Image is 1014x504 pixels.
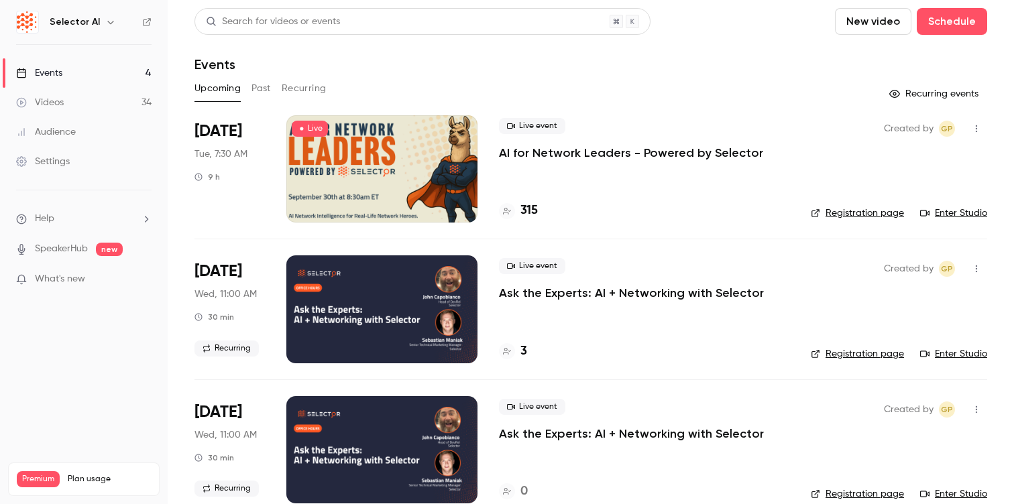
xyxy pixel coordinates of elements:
[499,202,538,220] a: 315
[194,78,241,99] button: Upcoming
[499,145,763,161] a: AI for Network Leaders - Powered by Selector
[50,15,100,29] h6: Selector AI
[194,147,247,161] span: Tue, 7:30 AM
[811,347,904,361] a: Registration page
[35,242,88,256] a: SpeakerHub
[194,115,265,223] div: Sep 30 Tue, 8:30 AM (America/New York)
[939,261,955,277] span: Gianna Papagni
[499,399,565,415] span: Live event
[835,8,911,35] button: New video
[17,11,38,33] img: Selector AI
[96,243,123,256] span: new
[194,261,242,282] span: [DATE]
[194,288,257,301] span: Wed, 11:00 AM
[917,8,987,35] button: Schedule
[194,56,235,72] h1: Events
[884,261,934,277] span: Created by
[920,206,987,220] a: Enter Studio
[194,312,234,322] div: 30 min
[194,340,259,357] span: Recurring
[499,258,565,274] span: Live event
[16,155,70,168] div: Settings
[16,96,64,109] div: Videos
[520,202,538,220] h4: 315
[520,342,527,361] h4: 3
[68,474,151,485] span: Plan usage
[17,471,60,487] span: Premium
[811,487,904,501] a: Registration page
[920,487,987,501] a: Enter Studio
[194,481,259,497] span: Recurring
[499,483,528,501] a: 0
[920,347,987,361] a: Enter Studio
[939,401,955,418] span: Gianna Papagni
[520,483,528,501] h4: 0
[135,273,152,286] iframe: Noticeable Trigger
[811,206,904,220] a: Registration page
[939,121,955,137] span: Gianna Papagni
[16,125,76,139] div: Audience
[35,212,54,226] span: Help
[499,118,565,134] span: Live event
[884,121,934,137] span: Created by
[194,255,265,363] div: Oct 15 Wed, 12:00 PM (America/New York)
[499,426,764,442] a: Ask the Experts: AI + Networking with Selector
[883,83,987,105] button: Recurring events
[884,401,934,418] span: Created by
[206,15,340,29] div: Search for videos or events
[194,452,234,463] div: 30 min
[282,78,327,99] button: Recurring
[194,396,265,503] div: Nov 19 Wed, 12:00 PM (America/New York)
[499,342,527,361] a: 3
[941,261,953,277] span: GP
[499,285,764,301] a: Ask the Experts: AI + Networking with Selector
[292,121,328,137] span: Live
[194,172,220,182] div: 9 h
[16,212,152,226] li: help-dropdown-opener
[35,272,85,286] span: What's new
[194,401,242,423] span: [DATE]
[941,121,953,137] span: GP
[194,121,242,142] span: [DATE]
[251,78,271,99] button: Past
[941,401,953,418] span: GP
[194,428,257,442] span: Wed, 11:00 AM
[16,66,62,80] div: Events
